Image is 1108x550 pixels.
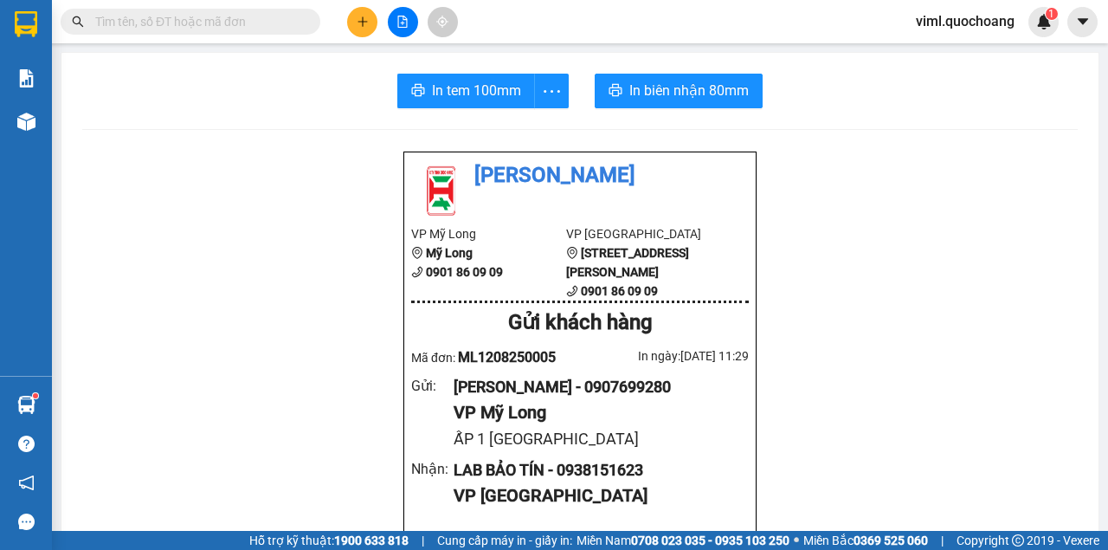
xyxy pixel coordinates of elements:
strong: 1900 633 818 [334,534,409,547]
div: [PERSON_NAME] - 0907699280 [454,375,735,399]
span: caret-down [1075,14,1091,29]
span: In tem 100mm [432,80,521,101]
strong: 0369 525 060 [854,534,928,547]
div: Gửi khách hàng [411,307,749,340]
span: phone [566,285,578,297]
button: printerIn tem 100mm [397,74,535,108]
div: LAB BẢO TÍN - 0938151623 [454,458,735,482]
b: Mỹ Long [426,246,473,260]
sup: 1 [1046,8,1058,20]
span: Miền Bắc [803,531,928,550]
div: In ngày: [DATE] 11:29 [580,346,749,366]
span: Miền Nam [577,531,789,550]
span: search [72,16,84,28]
button: caret-down [1067,7,1098,37]
div: Mã đơn: [411,346,580,368]
span: environment [411,247,423,259]
span: printer [411,83,425,100]
img: icon-new-feature [1036,14,1052,29]
span: | [422,531,424,550]
span: plus [357,16,369,28]
span: copyright [1012,534,1024,547]
div: VP Mỹ Long [454,399,735,426]
span: ML1208250005 [458,349,556,366]
img: warehouse-icon [17,113,35,131]
button: file-add [388,7,418,37]
span: phone [411,266,423,278]
span: Hỗ trợ kỹ thuật: [249,531,409,550]
span: question-circle [18,436,35,452]
div: VP [GEOGRAPHIC_DATA] [454,482,735,509]
li: VP Mỹ Long [411,224,566,243]
b: 0901 86 09 09 [581,284,658,298]
div: ẤP 1 [GEOGRAPHIC_DATA] [454,427,735,451]
span: 1 [1048,8,1054,20]
input: Tìm tên, số ĐT hoặc mã đơn [95,12,300,31]
button: aim [428,7,458,37]
img: solution-icon [17,69,35,87]
span: file-add [396,16,409,28]
div: Nhận : [411,458,454,480]
span: notification [18,475,35,491]
span: ⚪️ [794,537,799,544]
button: printerIn biên nhận 80mm [595,74,763,108]
b: 0901 86 09 09 [426,265,503,279]
li: VP [GEOGRAPHIC_DATA] [566,224,721,243]
div: Gửi : [411,375,454,397]
img: logo-vxr [15,11,37,37]
span: | [941,531,944,550]
span: more [535,81,568,102]
span: viml.quochoang [902,10,1028,32]
span: Cung cấp máy in - giấy in: [437,531,572,550]
span: In biên nhận 80mm [629,80,749,101]
span: message [18,514,35,530]
button: more [534,74,569,108]
img: warehouse-icon [17,396,35,414]
sup: 1 [33,393,38,398]
button: plus [347,7,377,37]
span: printer [609,83,622,100]
li: [PERSON_NAME] [411,159,749,192]
span: aim [436,16,448,28]
img: logo.jpg [411,159,472,220]
span: environment [566,247,578,259]
b: [STREET_ADDRESS][PERSON_NAME] [566,246,689,279]
strong: 0708 023 035 - 0935 103 250 [631,534,789,547]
